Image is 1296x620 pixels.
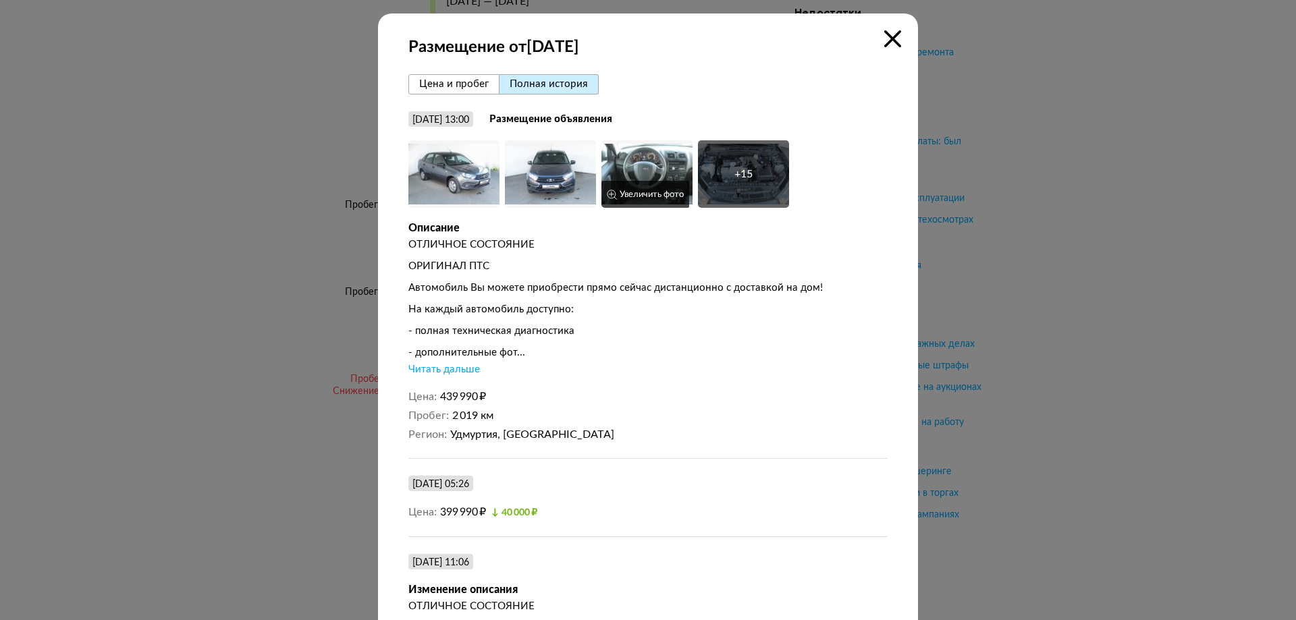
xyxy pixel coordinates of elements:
dt: Цена [408,505,437,520]
button: Цена и пробег [408,74,500,94]
div: [DATE] 13:00 [412,114,469,126]
span: 439 990 ₽ [440,391,486,402]
div: ОТЛИЧНОЕ СОСТОЯНИЕ [408,600,888,613]
span: 399 990 ₽ [440,507,486,517]
span: Цена и пробег [419,79,489,89]
button: Полная история [500,74,599,94]
div: Автомобиль Вы можете приобрести прямо сейчас дистанционно с доставкой на дом! [408,281,888,295]
dt: Регион [408,428,447,441]
button: Увеличить фото [601,181,689,208]
div: - дополнительные фот... [408,346,888,360]
div: + 15 [734,167,753,181]
dt: Цена [408,390,437,403]
dt: Пробег [408,409,449,422]
strong: Размещение от [DATE] [408,37,888,57]
img: Car Photo [601,140,693,208]
div: [DATE] 05:26 [412,478,469,490]
div: ↓ [491,508,537,517]
span: Полная история [510,79,588,89]
dd: 2 019 км [452,409,888,422]
strong: Размещение объявления [489,113,612,126]
div: [DATE] 11:06 [412,557,469,569]
div: ОТЛИЧНОЕ СОСТОЯНИЕ [408,238,888,252]
div: Изменение описания [408,583,888,596]
div: На каждый автомобиль доступно: [408,303,888,316]
dd: Удмуртия, [GEOGRAPHIC_DATA] [450,428,888,441]
img: Car Photo [505,140,596,208]
img: Car Photo [408,140,500,208]
div: Читать дальше [408,363,480,376]
span: 40 000 ₽ [502,508,537,517]
div: - полная техническая диагностика [408,325,888,338]
div: ОРИГИНАЛ ПТС [408,260,888,273]
div: Описание [408,221,888,235]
